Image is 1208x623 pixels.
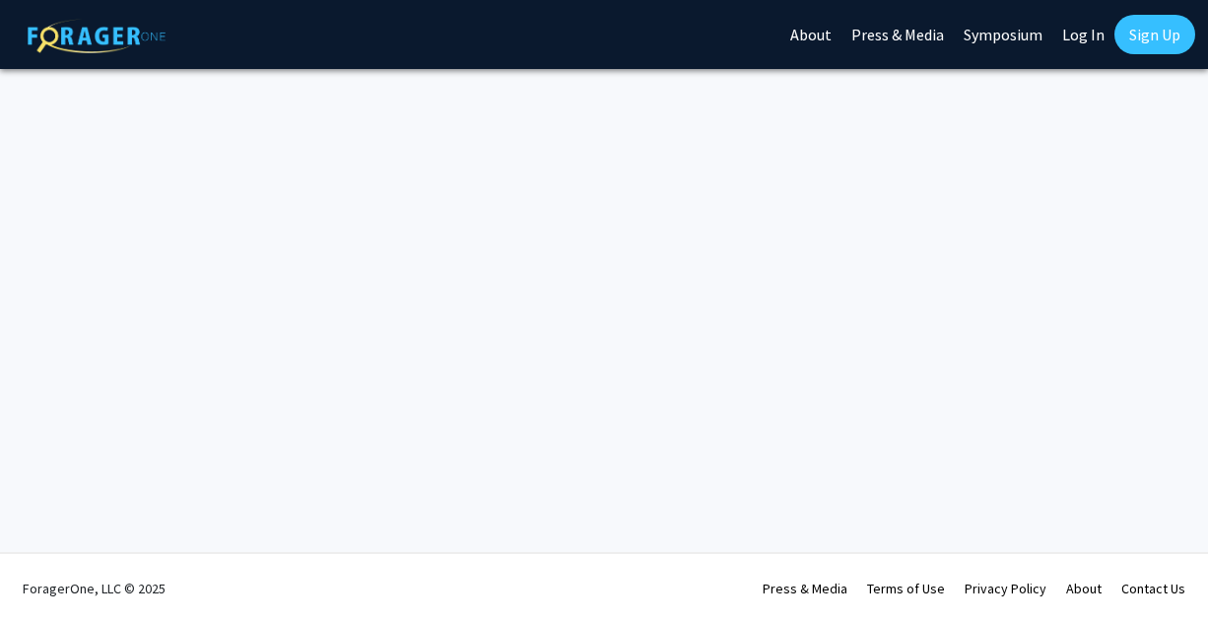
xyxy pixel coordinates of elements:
a: Terms of Use [867,580,945,597]
a: Privacy Policy [965,580,1046,597]
a: Press & Media [763,580,847,597]
a: About [1066,580,1102,597]
div: ForagerOne, LLC © 2025 [23,554,166,623]
img: ForagerOne Logo [28,19,166,53]
a: Contact Us [1121,580,1185,597]
a: Sign Up [1114,15,1195,54]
